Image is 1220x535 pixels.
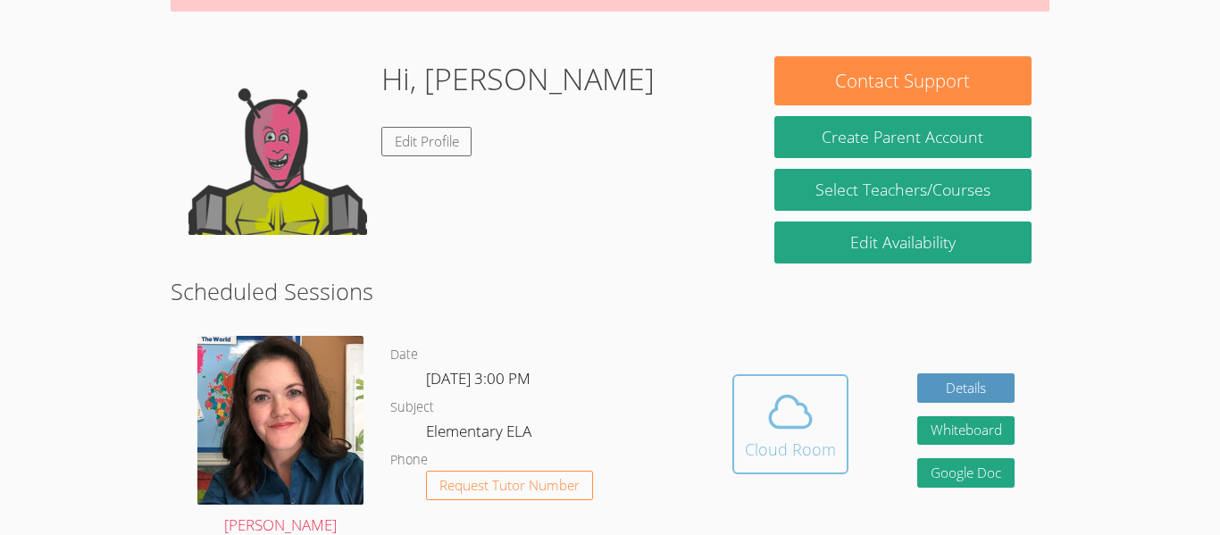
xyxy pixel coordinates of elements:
h1: Hi, [PERSON_NAME] [381,56,655,102]
span: Request Tutor Number [439,479,580,492]
a: Edit Profile [381,127,472,156]
dt: Subject [390,397,434,419]
img: avatar.png [197,336,363,505]
a: Details [917,373,1015,403]
a: Select Teachers/Courses [774,169,1032,211]
dt: Date [390,344,418,366]
button: Contact Support [774,56,1032,105]
button: Cloud Room [732,374,848,474]
span: [DATE] 3:00 PM [426,368,531,389]
img: default.png [188,56,367,235]
a: Google Doc [917,458,1015,488]
button: Request Tutor Number [426,471,593,500]
dt: Phone [390,449,428,472]
button: Whiteboard [917,416,1015,446]
a: Edit Availability [774,222,1032,263]
div: Cloud Room [745,437,836,462]
dd: Elementary ELA [426,419,535,449]
h2: Scheduled Sessions [171,274,1049,308]
button: Create Parent Account [774,116,1032,158]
